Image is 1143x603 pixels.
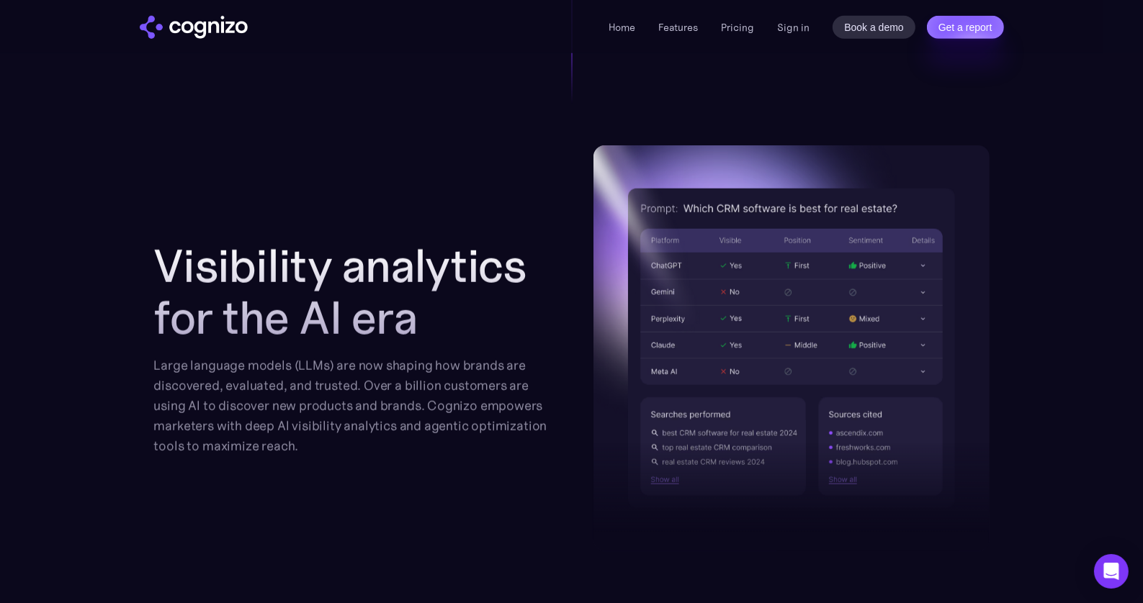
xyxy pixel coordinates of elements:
a: Features [658,21,698,34]
div: Large language models (LLMs) are now shaping how brands are discovered, evaluated, and trusted. O... [154,355,550,456]
img: cognizo logo [140,16,248,39]
a: Home [609,21,635,34]
a: Pricing [721,21,754,34]
div: Open Intercom Messenger [1094,554,1129,589]
a: Book a demo [833,16,915,39]
h2: Visibility analytics for the AI era [154,240,550,344]
a: Get a report [927,16,1004,39]
a: Sign in [777,19,810,36]
a: home [140,16,248,39]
